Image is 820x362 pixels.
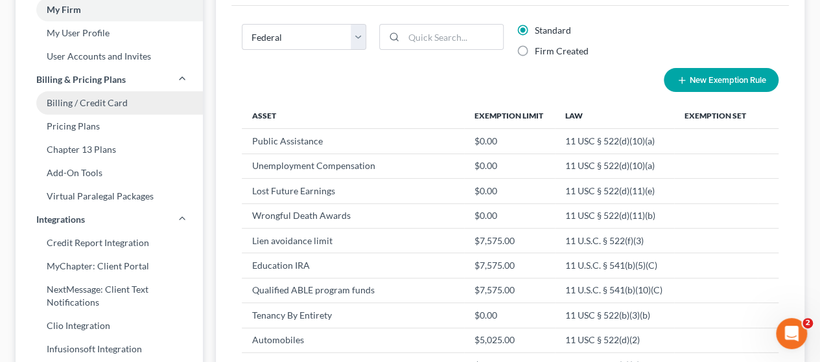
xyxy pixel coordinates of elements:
[464,102,555,128] th: Exemption Limit
[464,179,555,203] td: $0.00
[464,253,555,278] td: $7,575.00
[242,203,463,228] td: Wrongful Death Awards
[36,73,126,86] span: Billing & Pricing Plans
[555,303,674,328] td: 11 USC § 522(b)(3)(b)
[464,328,555,352] td: $5,025.00
[555,153,674,178] td: 11 USC § 522(d)(10)(a)
[242,228,463,253] td: Lien avoidance limit
[242,179,463,203] td: Lost Future Earnings
[242,303,463,328] td: Tenancy By Entirety
[464,153,555,178] td: $0.00
[16,138,203,161] a: Chapter 13 Plans
[242,253,463,278] td: Education IRA
[664,68,779,92] button: New Exemption Rule
[16,91,203,115] a: Billing / Credit Card
[16,161,203,185] a: Add-On Tools
[404,25,503,49] input: Quick Search...
[16,21,203,45] a: My User Profile
[535,24,571,37] label: Standard
[16,314,203,337] a: Clio Integration
[802,318,813,328] span: 2
[464,129,555,153] td: $0.00
[555,228,674,253] td: 11 U.S.C. § 522(f)(3)
[36,213,85,226] span: Integrations
[16,68,203,91] a: Billing & Pricing Plans
[776,318,807,349] iframe: Intercom live chat
[16,45,203,68] a: User Accounts and Invites
[242,153,463,178] td: Unemployment Compensation
[555,102,674,128] th: Law
[242,129,463,153] td: Public Assistance
[16,115,203,138] a: Pricing Plans
[16,255,203,278] a: MyChapter: Client Portal
[242,102,463,128] th: Asset
[555,129,674,153] td: 11 USC § 522(d)(10)(a)
[555,203,674,228] td: 11 USC § 522(d)(11)(b)
[674,102,758,128] th: Exemption Set
[16,185,203,208] a: Virtual Paralegal Packages
[555,179,674,203] td: 11 USC § 522(d)(11)(e)
[16,231,203,255] a: Credit Report Integration
[464,278,555,302] td: $7,575.00
[535,45,589,58] label: Firm Created
[464,203,555,228] td: $0.00
[16,208,203,231] a: Integrations
[464,228,555,253] td: $7,575.00
[555,278,674,302] td: 11 U.S.C. § 541(b)(10)(C)
[242,278,463,302] td: Qualified ABLE program funds
[242,328,463,352] td: Automobiles
[16,337,203,361] a: Infusionsoft Integration
[555,328,674,352] td: 11 USC § 522(d)(2)
[555,253,674,278] td: 11 U.S.C. § 541(b)(5)(C)
[464,303,555,328] td: $0.00
[16,278,203,314] a: NextMessage: Client Text Notifications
